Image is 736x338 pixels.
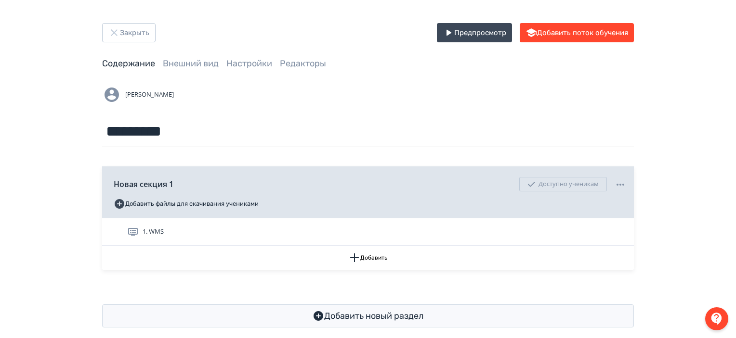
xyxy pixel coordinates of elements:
a: Внешний вид [163,58,219,69]
a: Содержание [102,58,155,69]
a: Настройки [226,58,272,69]
button: Предпросмотр [437,23,512,42]
div: Доступно ученикам [519,177,607,191]
button: Добавить новый раздел [102,304,634,327]
button: Закрыть [102,23,156,42]
button: Добавить поток обучения [520,23,634,42]
div: 1. WMS [102,218,634,246]
button: Добавить файлы для скачивания учениками [114,196,259,212]
span: Новая секция 1 [114,178,173,190]
button: Добавить [102,246,634,270]
span: [PERSON_NAME] [125,90,174,100]
a: Редакторы [280,58,326,69]
span: 1. WMS [143,227,164,237]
